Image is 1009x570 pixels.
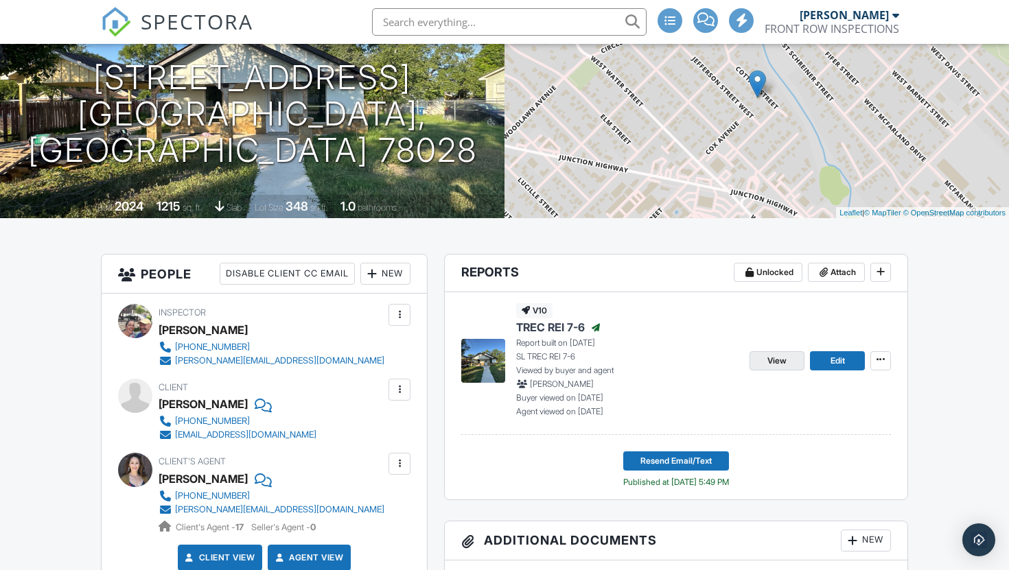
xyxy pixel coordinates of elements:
a: Client View [183,551,255,565]
div: 1215 [156,199,181,213]
a: © MapTiler [864,209,901,217]
span: sq. ft. [183,202,202,213]
a: [PHONE_NUMBER] [159,414,316,428]
div: [PERSON_NAME] [800,8,889,22]
div: [PERSON_NAME][EMAIL_ADDRESS][DOMAIN_NAME] [175,355,384,366]
span: Inspector [159,307,206,318]
div: [EMAIL_ADDRESS][DOMAIN_NAME] [175,429,316,440]
div: [PERSON_NAME] [159,320,248,340]
div: [PHONE_NUMBER] [175,342,250,353]
span: Lot Size [255,202,283,213]
input: Search everything... [372,8,647,36]
h3: People [102,254,427,294]
span: Client's Agent - [176,522,246,532]
a: SPECTORA [101,19,253,47]
span: slab [227,202,242,213]
span: Built [97,202,113,213]
div: 1.0 [340,199,356,213]
a: [PHONE_NUMBER] [159,489,384,503]
a: [PERSON_NAME] [159,468,248,489]
a: [EMAIL_ADDRESS][DOMAIN_NAME] [159,428,316,442]
div: [PHONE_NUMBER] [175,490,250,501]
a: © OpenStreetMap contributors [903,209,1006,217]
strong: 17 [235,522,244,532]
div: | [836,207,1009,219]
span: SPECTORA [141,7,253,36]
img: The Best Home Inspection Software - Spectora [101,7,131,37]
div: Open Intercom Messenger [962,523,995,556]
h3: Additional Documents [445,521,907,560]
div: 2024 [115,199,143,213]
h1: [STREET_ADDRESS] [GEOGRAPHIC_DATA], [GEOGRAPHIC_DATA] 78028 [22,60,483,168]
div: [PERSON_NAME][EMAIL_ADDRESS][DOMAIN_NAME] [175,504,384,515]
span: Seller's Agent - [251,522,316,532]
span: sq.ft. [310,202,327,213]
a: Agent View [272,551,343,565]
a: [PERSON_NAME][EMAIL_ADDRESS][DOMAIN_NAME] [159,354,384,368]
span: bathrooms [358,202,397,213]
span: Client's Agent [159,456,226,466]
a: [PERSON_NAME][EMAIL_ADDRESS][DOMAIN_NAME] [159,503,384,516]
div: New [360,263,410,285]
div: 348 [286,199,308,213]
a: Leaflet [839,209,862,217]
strong: 0 [310,522,316,532]
div: [PERSON_NAME] [159,394,248,414]
a: [PHONE_NUMBER] [159,340,384,354]
span: Client [159,382,188,392]
div: [PHONE_NUMBER] [175,416,250,427]
div: New [841,530,891,551]
div: FRONT ROW INSPECTIONS [765,22,899,36]
div: Disable Client CC Email [220,263,355,285]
